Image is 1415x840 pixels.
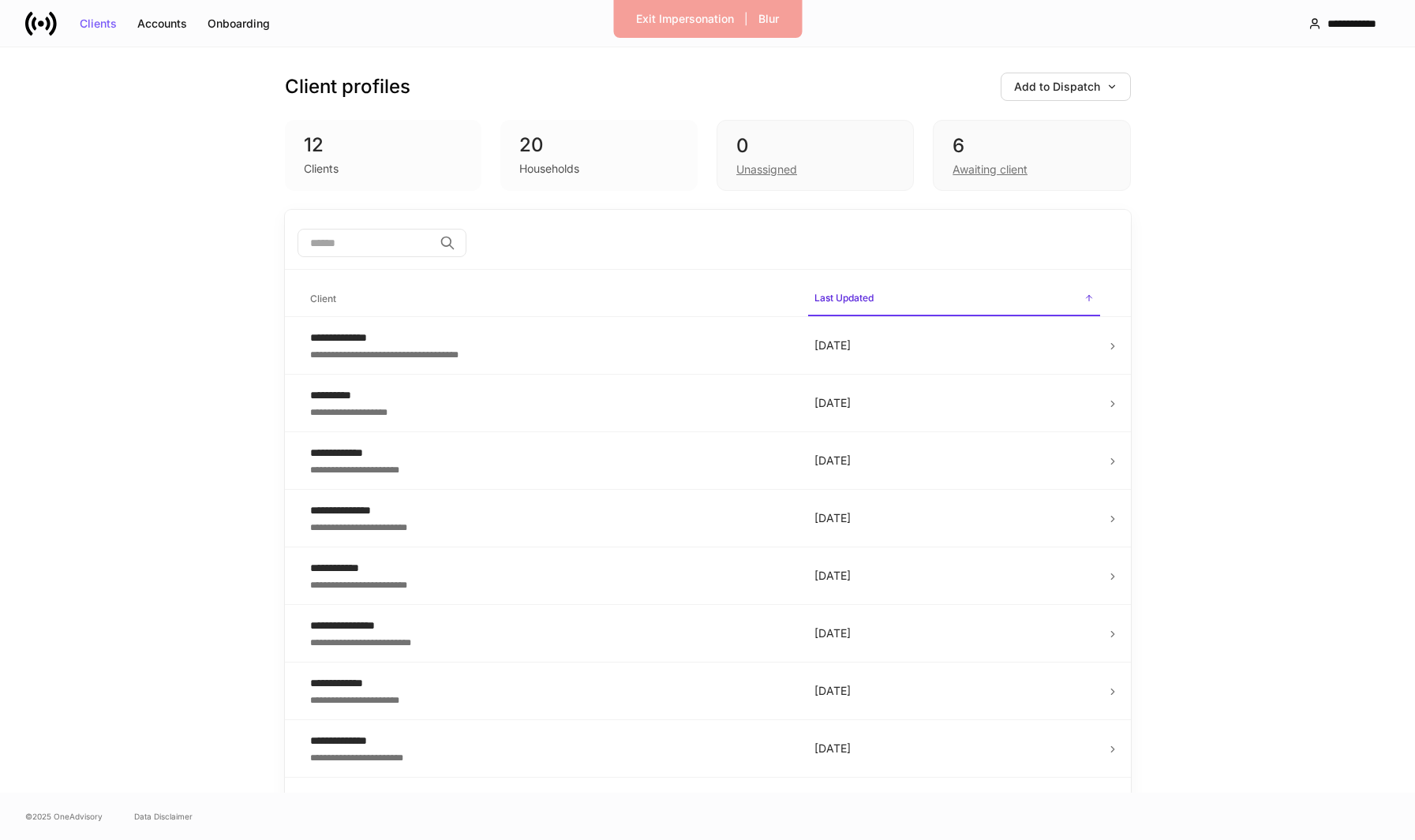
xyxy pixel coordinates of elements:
[134,810,193,823] a: Data Disclaimer
[626,6,744,32] button: Exit Impersonation
[814,453,1094,469] p: [DATE]
[304,133,463,158] div: 12
[197,11,280,36] button: Onboarding
[717,120,914,191] div: 0Unassigned
[285,74,410,99] h3: Client profiles
[933,120,1130,191] div: 6Awaiting client
[519,133,679,158] div: 20
[69,11,127,36] button: Clients
[127,11,197,36] button: Accounts
[953,133,1110,159] div: 6
[736,133,894,159] div: 0
[304,283,795,315] span: Client
[814,683,1094,699] p: [DATE]
[953,162,1028,177] div: Awaiting client
[748,6,789,32] button: Blur
[80,18,117,29] div: Clients
[137,18,187,29] div: Accounts
[1001,73,1131,101] button: Add to Dispatch
[814,510,1094,526] p: [DATE]
[25,810,103,823] span: © 2025 OneAdvisory
[519,161,579,177] div: Households
[758,13,779,24] div: Blur
[808,282,1100,316] span: Last Updated
[736,162,797,177] div: Unassigned
[208,18,270,29] div: Onboarding
[814,625,1094,641] p: [DATE]
[1014,81,1117,92] div: Add to Dispatch
[814,290,874,305] h6: Last Updated
[310,291,336,306] h6: Client
[636,13,734,24] div: Exit Impersonation
[814,741,1094,756] p: [DATE]
[814,338,1094,353] p: [DATE]
[814,395,1094,411] p: [DATE]
[304,161,339,177] div: Clients
[814,568,1094,584] p: [DATE]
